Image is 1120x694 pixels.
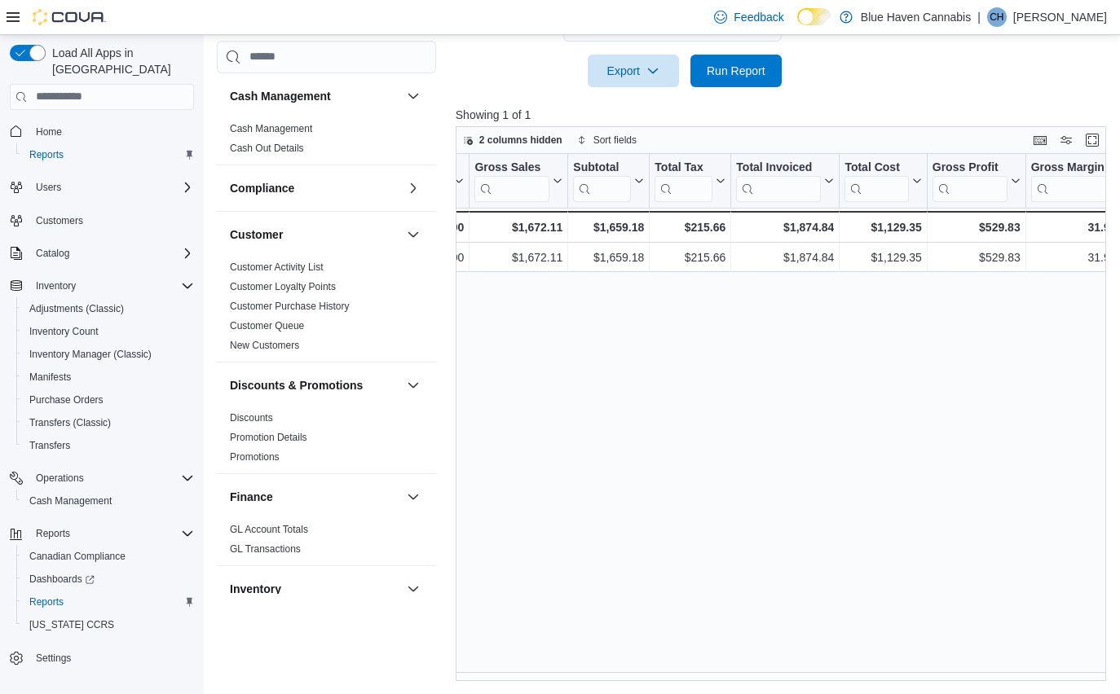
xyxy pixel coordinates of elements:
div: Subtotal [573,160,631,175]
a: Home [29,122,68,142]
span: Customers [36,214,83,227]
div: $0.00 [386,217,464,237]
button: Customer [230,226,400,243]
span: Home [36,125,62,138]
span: GL Transactions [230,542,301,556]
h3: Compliance [230,180,294,196]
span: Reports [29,595,64,608]
a: Cash Management [230,123,312,134]
a: Promotions [230,451,280,463]
span: Reports [23,592,194,612]
a: Inventory Manager (Classic) [23,345,158,364]
div: Cash Management [217,119,436,165]
span: Discounts [230,411,273,424]
span: Transfers (Classic) [29,416,111,429]
a: Customer Activity List [230,261,324,273]
span: Purchase Orders [23,390,194,410]
button: Export [588,55,679,87]
h3: Discounts & Promotions [230,377,363,393]
input: Dark Mode [797,8,831,25]
div: Chi Hung Le [987,7,1007,27]
button: Enter fullscreen [1083,130,1102,150]
span: Customer Loyalty Points [230,280,336,293]
span: 2 columns hidden [479,134,562,147]
a: Transfers [23,436,77,455]
span: New Customers [230,339,299,352]
span: Cash Out Details [230,142,304,155]
button: Run Report [690,55,782,87]
a: Customers [29,211,90,231]
span: Cash Management [230,122,312,135]
div: Customer [217,257,436,362]
div: $215.66 [655,248,725,267]
span: Dark Mode [797,25,798,26]
div: Total Cost [844,160,908,201]
span: Transfers (Classic) [23,413,194,433]
div: Gross Sales [474,160,549,201]
a: [US_STATE] CCRS [23,615,121,635]
a: GL Account Totals [230,524,308,535]
span: Adjustments (Classic) [23,299,194,318]
span: Dashboards [29,573,95,586]
div: Finance [217,520,436,565]
a: GL Transactions [230,543,301,555]
a: Reports [23,145,70,165]
a: Dashboards [16,568,201,591]
span: Reports [36,527,70,540]
span: Users [29,178,194,197]
a: Cash Out Details [230,143,304,154]
button: Compliance [403,178,423,198]
div: Total Tax [655,160,712,201]
span: Catalog [36,247,69,260]
a: Adjustments (Classic) [23,299,130,318]
span: Canadian Compliance [29,550,126,563]
button: Reports [16,591,201,613]
button: Purchase Orders [16,389,201,411]
p: | [977,7,981,27]
span: Customer Purchase History [230,300,350,313]
span: Dashboards [23,569,194,589]
span: Customers [29,210,194,231]
h3: Cash Management [230,88,331,104]
span: Inventory Count [23,322,194,341]
button: Home [3,120,201,143]
button: Reports [3,522,201,545]
div: Gross Margin [1030,160,1113,201]
span: Inventory [36,279,76,292]
span: CH [990,7,1003,27]
span: Manifests [23,367,194,387]
div: $1,659.18 [573,248,644,267]
div: $1,874.84 [736,217,834,237]
a: Manifests [23,367,77,387]
a: Customer Loyalty Points [230,281,336,292]
button: Manifests [16,366,201,389]
span: Inventory Manager (Classic) [29,348,152,361]
button: Transfers (Classic) [16,411,201,434]
div: Total Tax [655,160,712,175]
span: Catalog [29,244,194,263]
span: Inventory Manager (Classic) [23,345,194,364]
a: Feedback [708,1,790,33]
button: Reports [29,524,77,543]
span: Reports [29,148,64,161]
div: Gross Profit [933,160,1008,175]
button: Reports [16,143,201,166]
span: GL Account Totals [230,523,308,536]
div: Gross Profit [933,160,1008,201]
div: Total Invoiced [736,160,821,201]
button: Finance [403,487,423,507]
button: Inventory [403,579,423,599]
p: [PERSON_NAME] [1013,7,1107,27]
button: Customers [3,209,201,232]
span: Load All Apps in [GEOGRAPHIC_DATA] [46,45,194,77]
button: Finance [230,489,400,505]
div: $1,129.35 [844,248,921,267]
span: Manifests [29,371,71,384]
button: Sort fields [571,130,643,150]
button: Users [29,178,68,197]
button: Settings [3,646,201,670]
a: Transfers (Classic) [23,413,117,433]
span: Customer Queue [230,319,304,332]
a: Dashboards [23,569,101,589]
button: Total Cost [844,160,921,201]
